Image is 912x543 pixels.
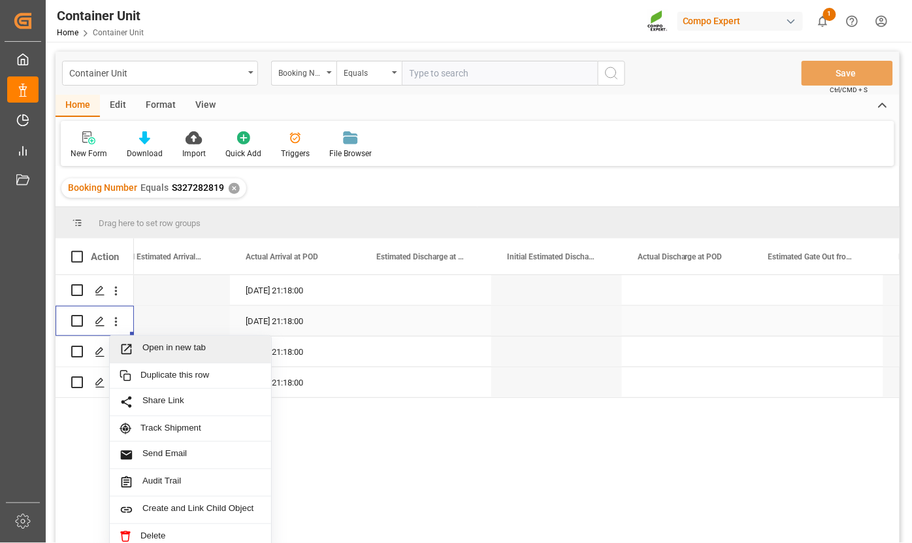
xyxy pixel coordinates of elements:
div: Press SPACE to select this row. [56,367,134,398]
div: Triggers [281,148,310,159]
button: search button [598,61,625,86]
span: Booking Number [68,182,137,193]
button: open menu [271,61,336,86]
span: Estimated Discharge at POD [376,252,464,261]
div: Quick Add [225,148,261,159]
div: Format [136,95,186,117]
span: Actual Arrival at POD [246,252,318,261]
span: Ctrl/CMD + S [830,85,868,95]
div: [DATE] 21:18:00 [230,306,361,336]
button: Compo Expert [677,8,808,33]
input: Type to search [402,61,598,86]
a: Home [57,28,78,37]
button: show 1 new notifications [808,7,838,36]
div: Download [127,148,163,159]
span: Initial Estimated Arrival POD [115,252,203,261]
div: [DATE] 21:18:00 [230,275,361,305]
img: Screenshot%202023-09-29%20at%2010.02.21.png_1712312052.png [647,10,668,33]
span: S327282819 [172,182,224,193]
div: ✕ [229,183,240,194]
div: Booking Number [278,64,323,79]
button: open menu [62,61,258,86]
div: Import [182,148,206,159]
div: Container Unit [57,6,144,25]
button: Help Center [838,7,867,36]
div: Edit [100,95,136,117]
span: Estimated Gate Out from POD [768,252,856,261]
div: [DATE] 21:18:00 [230,337,361,367]
span: Actual Discharge at POD [638,252,723,261]
div: [DATE] 21:18:00 [230,367,361,397]
button: Save [802,61,893,86]
div: Press SPACE to select this row. [56,337,134,367]
span: Initial Estimated Discharge POD [507,252,594,261]
span: Drag here to set row groups [99,218,201,228]
div: New Form [71,148,107,159]
div: File Browser [329,148,372,159]
div: Press SPACE to select this row. [56,306,134,337]
span: Equals [140,182,169,193]
div: Container Unit [69,64,244,80]
div: Compo Expert [677,12,803,31]
div: Press SPACE to select this row. [56,275,134,306]
div: Equals [344,64,388,79]
button: open menu [336,61,402,86]
div: Home [56,95,100,117]
span: 1 [823,8,836,21]
div: View [186,95,225,117]
div: Action [91,251,119,263]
